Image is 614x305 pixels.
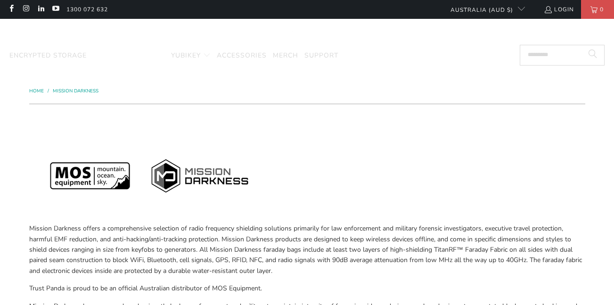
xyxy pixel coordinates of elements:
span: Mission Darkness [93,51,165,60]
a: Mission Darkness [93,45,165,67]
a: Merch [273,45,298,67]
span: Home [29,88,44,94]
a: Home [29,88,45,94]
a: Trust Panda Australia on LinkedIn [37,6,45,13]
button: Search [581,45,605,66]
a: Login [544,4,574,15]
span: Accessories [217,51,267,60]
a: Trust Panda Australia on Instagram [22,6,30,13]
input: Search... [520,45,605,66]
a: Trust Panda Australia on YouTube [51,6,59,13]
a: Support [304,45,338,67]
img: Trust Panda Australia [259,24,355,43]
a: Encrypted Storage [9,45,87,67]
p: Trust Panda is proud to be an official Australian distributor of MOS Equipment. [29,283,585,294]
p: Mission Darkness offers a comprehensive selection of radio frequency shielding solutions primaril... [29,223,585,276]
span: Encrypted Storage [9,51,87,60]
a: Trust Panda Australia on Facebook [7,6,15,13]
summary: YubiKey [171,45,211,67]
nav: Translation missing: en.navigation.header.main_nav [9,45,338,67]
span: / [48,88,49,94]
a: Mission Darkness [53,88,98,94]
span: YubiKey [171,51,201,60]
a: Accessories [217,45,267,67]
span: radio signals with 90dB average attenuation from low MHz all the way up to 40GHz [278,256,526,264]
a: 1300 072 632 [66,4,108,15]
span: Merch [273,51,298,60]
span: Support [304,51,338,60]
